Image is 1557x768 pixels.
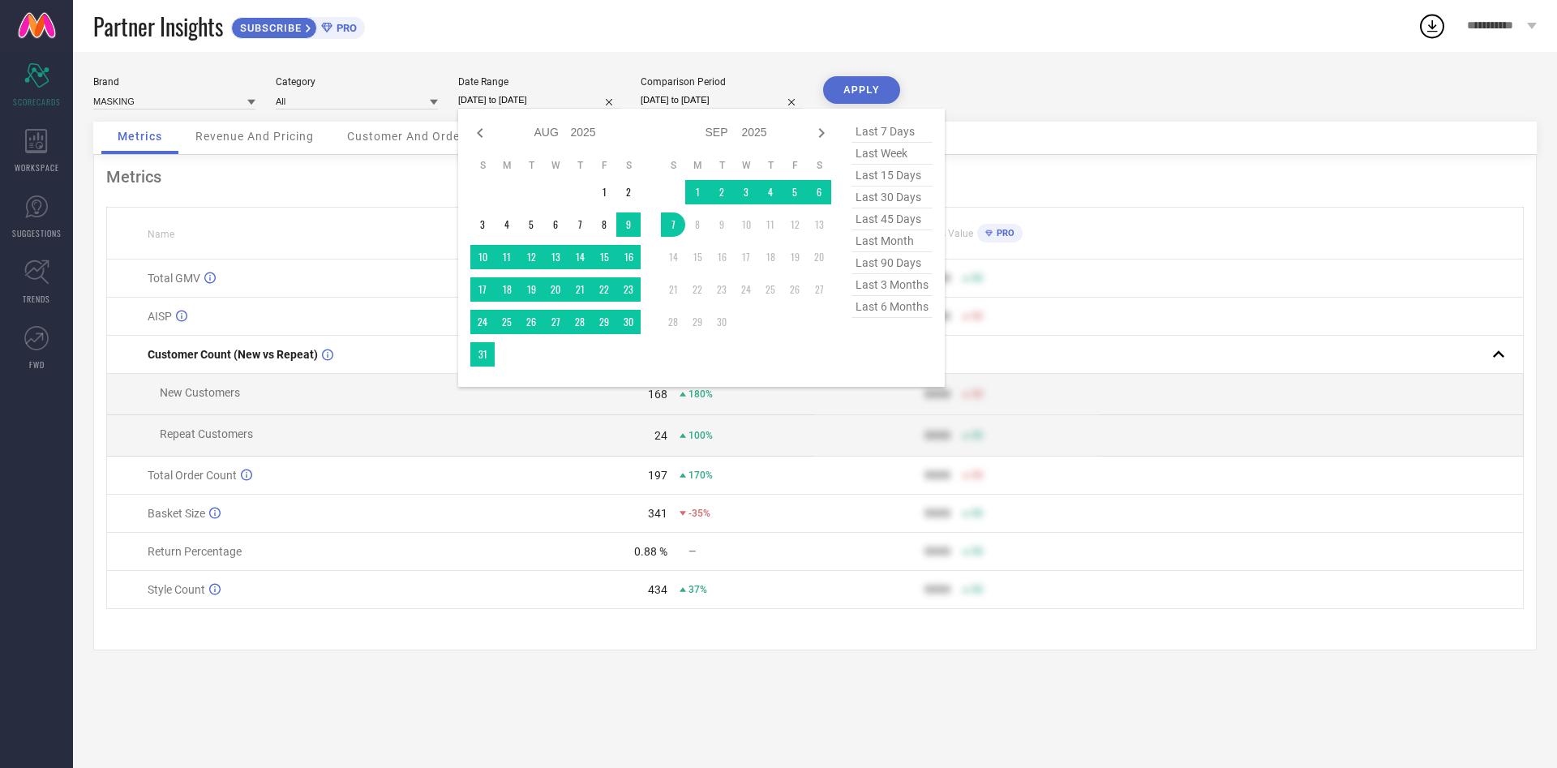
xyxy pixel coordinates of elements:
td: Tue Aug 26 2025 [519,310,543,334]
th: Monday [685,159,710,172]
div: Next month [812,123,831,143]
td: Sat Sep 13 2025 [807,212,831,237]
div: 9999 [924,429,950,442]
span: Name [148,229,174,240]
span: 37% [688,584,707,595]
td: Fri Aug 15 2025 [592,245,616,269]
button: APPLY [823,76,900,104]
td: Fri Aug 08 2025 [592,212,616,237]
td: Wed Aug 27 2025 [543,310,568,334]
input: Select comparison period [641,92,803,109]
td: Fri Sep 05 2025 [783,180,807,204]
th: Saturday [616,159,641,172]
th: Friday [592,159,616,172]
span: 50 [972,546,983,557]
span: last 90 days [851,252,933,274]
div: 24 [654,429,667,442]
th: Monday [495,159,519,172]
span: last 15 days [851,165,933,187]
div: Previous month [470,123,490,143]
span: last week [851,143,933,165]
div: 9999 [924,388,950,401]
td: Sat Aug 16 2025 [616,245,641,269]
div: 9999 [924,469,950,482]
span: Return Percentage [148,545,242,558]
td: Sat Aug 09 2025 [616,212,641,237]
th: Sunday [661,159,685,172]
td: Tue Sep 30 2025 [710,310,734,334]
span: — [688,546,696,557]
td: Wed Aug 06 2025 [543,212,568,237]
td: Thu Aug 14 2025 [568,245,592,269]
div: 9999 [924,545,950,558]
span: FWD [29,358,45,371]
td: Mon Sep 22 2025 [685,277,710,302]
span: 170% [688,470,713,481]
td: Mon Aug 04 2025 [495,212,519,237]
span: 50 [972,430,983,441]
div: Brand [93,76,255,88]
td: Sat Aug 23 2025 [616,277,641,302]
td: Sun Aug 31 2025 [470,342,495,367]
span: SCORECARDS [13,96,61,108]
span: Revenue And Pricing [195,130,314,143]
div: 197 [648,469,667,482]
div: 9999 [924,507,950,520]
td: Thu Sep 11 2025 [758,212,783,237]
td: Fri Sep 12 2025 [783,212,807,237]
td: Tue Aug 05 2025 [519,212,543,237]
td: Mon Aug 25 2025 [495,310,519,334]
td: Thu Aug 21 2025 [568,277,592,302]
td: Wed Sep 17 2025 [734,245,758,269]
span: last 3 months [851,274,933,296]
th: Tuesday [710,159,734,172]
input: Select date range [458,92,620,109]
td: Thu Aug 07 2025 [568,212,592,237]
span: last 7 days [851,121,933,143]
span: last 6 months [851,296,933,318]
div: 434 [648,583,667,596]
span: SUGGESTIONS [12,227,62,239]
td: Mon Sep 29 2025 [685,310,710,334]
span: last 30 days [851,187,933,208]
span: WORKSPACE [15,161,59,174]
td: Fri Aug 29 2025 [592,310,616,334]
div: Comparison Period [641,76,803,88]
td: Tue Sep 02 2025 [710,180,734,204]
td: Sun Sep 21 2025 [661,277,685,302]
div: 168 [648,388,667,401]
td: Fri Sep 19 2025 [783,245,807,269]
td: Wed Aug 13 2025 [543,245,568,269]
td: Sat Aug 30 2025 [616,310,641,334]
span: Basket Size [148,507,205,520]
td: Tue Sep 23 2025 [710,277,734,302]
th: Saturday [807,159,831,172]
th: Wednesday [543,159,568,172]
span: -35% [688,508,710,519]
th: Tuesday [519,159,543,172]
span: last month [851,230,933,252]
span: last 45 days [851,208,933,230]
span: Customer And Orders [347,130,471,143]
span: Customer Count (New vs Repeat) [148,348,318,361]
th: Wednesday [734,159,758,172]
th: Friday [783,159,807,172]
span: PRO [993,228,1014,238]
td: Thu Sep 18 2025 [758,245,783,269]
div: Category [276,76,438,88]
div: Date Range [458,76,620,88]
td: Fri Aug 01 2025 [592,180,616,204]
div: 9999 [924,583,950,596]
td: Sun Aug 10 2025 [470,245,495,269]
span: Partner Insights [93,10,223,43]
td: Tue Aug 12 2025 [519,245,543,269]
span: PRO [332,22,357,34]
td: Sun Aug 03 2025 [470,212,495,237]
span: Metrics [118,130,162,143]
span: 50 [972,470,983,481]
span: 100% [688,430,713,441]
td: Sun Aug 24 2025 [470,310,495,334]
td: Fri Aug 22 2025 [592,277,616,302]
td: Mon Sep 01 2025 [685,180,710,204]
div: 341 [648,507,667,520]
